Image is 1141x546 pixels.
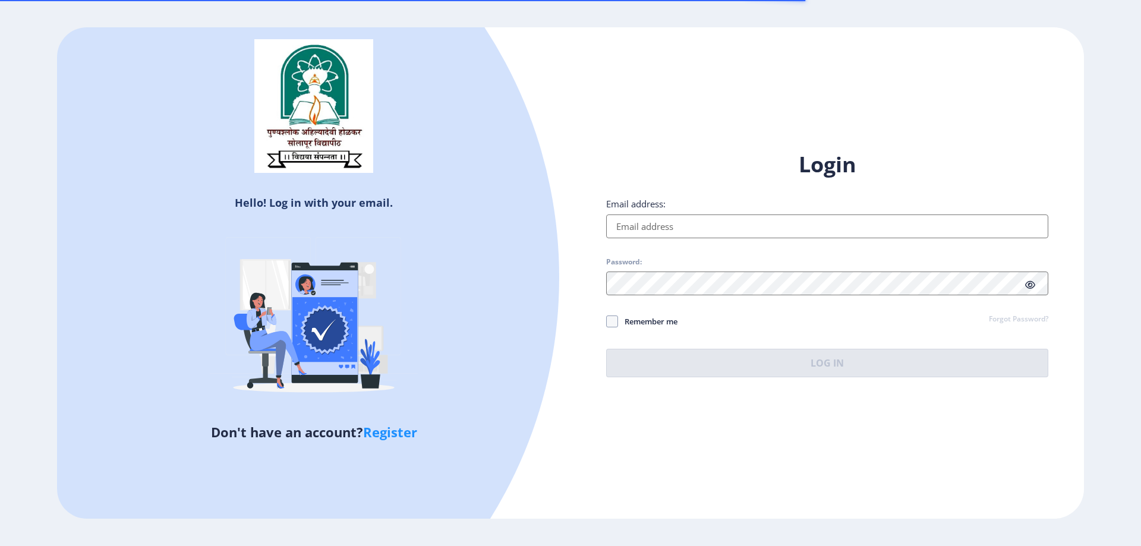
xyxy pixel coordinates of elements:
label: Password: [606,257,642,267]
button: Log In [606,349,1048,377]
img: Verified-rafiki.svg [210,214,418,422]
a: Forgot Password? [989,314,1048,325]
img: sulogo.png [254,39,373,173]
input: Email address [606,214,1048,238]
span: Remember me [618,314,677,329]
label: Email address: [606,198,666,210]
a: Register [363,423,417,441]
h5: Don't have an account? [66,422,562,441]
h1: Login [606,150,1048,179]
